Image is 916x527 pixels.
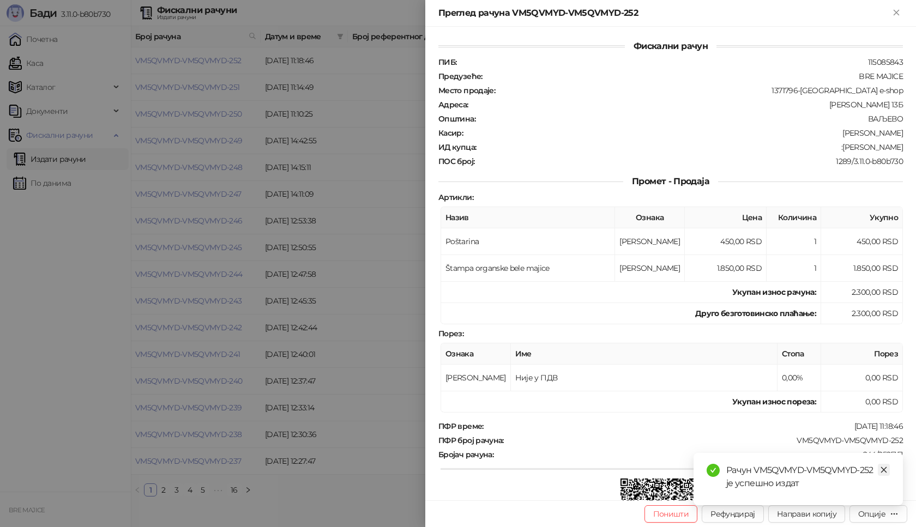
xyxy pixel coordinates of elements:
[821,343,903,365] th: Порез
[441,207,615,228] th: Назив
[438,57,456,67] strong: ПИБ :
[441,255,615,282] td: Štampa organske bele majice
[849,505,907,523] button: Опције
[767,207,821,228] th: Количина
[685,207,767,228] th: Цена
[496,86,904,95] div: 1371796-[GEOGRAPHIC_DATA] e-shop
[821,365,903,391] td: 0,00 RSD
[685,228,767,255] td: 450,00 RSD
[477,114,904,124] div: ВАЉЕВО
[438,71,483,81] strong: Предузеће :
[438,450,493,459] strong: Бројач рачуна :
[767,255,821,282] td: 1
[821,303,903,324] td: 2.300,00 RSD
[485,421,904,431] div: [DATE] 11:18:46
[777,509,836,519] span: Направи копију
[438,86,495,95] strong: Место продаје :
[475,156,904,166] div: 1289/3.11.0-b80b730
[484,71,904,81] div: BRE MAJICE
[495,450,904,459] div: 244/252ПП
[438,156,474,166] strong: ПОС број :
[511,343,778,365] th: Име
[644,505,698,523] button: Поништи
[821,207,903,228] th: Укупно
[438,100,468,110] strong: Адреса :
[511,365,778,391] td: Није у ПДВ
[878,464,890,476] a: Close
[768,505,845,523] button: Направи копију
[505,435,904,445] div: VM5QVMYD-VM5QVMYD-252
[438,142,476,152] strong: ИД купца :
[821,228,903,255] td: 450,00 RSD
[615,255,685,282] td: [PERSON_NAME]
[457,57,904,67] div: 115085843
[438,114,475,124] strong: Општина :
[858,509,885,519] div: Опције
[732,397,816,407] strong: Укупан износ пореза:
[438,435,504,445] strong: ПФР број рачуна :
[441,365,511,391] td: [PERSON_NAME]
[464,128,904,138] div: [PERSON_NAME]
[469,100,904,110] div: [PERSON_NAME] 13Б
[726,464,890,490] div: Рачун VM5QVMYD-VM5QVMYD-252 је успешно издат
[880,466,888,474] span: close
[438,329,463,338] strong: Порез :
[821,391,903,413] td: 0,00 RSD
[441,228,615,255] td: Poštarina
[438,7,890,20] div: Преглед рачуна VM5QVMYD-VM5QVMYD-252
[732,287,816,297] strong: Укупан износ рачуна :
[767,228,821,255] td: 1
[441,343,511,365] th: Ознака
[438,192,473,202] strong: Артикли :
[623,176,718,186] span: Промет - Продаја
[625,41,716,51] span: Фискални рачун
[821,282,903,303] td: 2.300,00 RSD
[890,7,903,20] button: Close
[821,255,903,282] td: 1.850,00 RSD
[615,207,685,228] th: Ознака
[438,128,463,138] strong: Касир :
[685,255,767,282] td: 1.850,00 RSD
[695,308,816,318] strong: Друго безготовинско плаћање :
[702,505,764,523] button: Рефундирај
[615,228,685,255] td: [PERSON_NAME]
[778,365,821,391] td: 0,00%
[438,421,484,431] strong: ПФР време :
[778,343,821,365] th: Стопа
[477,142,904,152] div: :[PERSON_NAME]
[707,464,720,477] span: check-circle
